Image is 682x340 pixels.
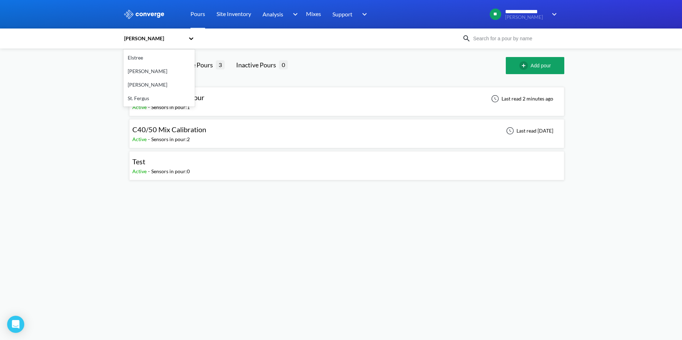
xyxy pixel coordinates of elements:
div: Open Intercom Messenger [7,316,24,333]
span: Active [132,136,148,142]
div: Elstree [123,51,195,65]
a: [DATE] 3No. HLPI pourActive-Sensors in pour:1Last read 2 minutes ago [129,95,564,101]
a: TestActive-Sensors in pour:0 [129,159,564,165]
span: Active [132,168,148,174]
div: Inactive Pours [236,60,279,70]
div: St. Fergus [123,92,195,105]
img: logo_ewhite.svg [123,10,165,19]
img: add-circle-outline.svg [519,61,531,70]
div: Sensors in pour: 2 [151,135,190,143]
span: Support [332,10,352,19]
span: - [148,104,151,110]
div: Sensors in pour: 0 [151,168,190,175]
span: Active [132,104,148,110]
span: - [148,136,151,142]
button: Add pour [506,57,564,74]
div: Last read 2 minutes ago [487,94,555,103]
img: downArrow.svg [547,10,559,19]
div: Last read [DATE] [502,127,555,135]
span: [PERSON_NAME] [505,15,547,20]
img: downArrow.svg [288,10,300,19]
a: C40/50 Mix CalibrationActive-Sensors in pour:2Last read [DATE] [129,127,564,133]
span: - [148,168,151,174]
span: Analysis [263,10,283,19]
div: [PERSON_NAME] [123,65,195,78]
span: 0 [279,60,288,69]
span: 3 [216,60,225,69]
span: C40/50 Mix Calibration [132,125,206,134]
img: downArrow.svg [357,10,369,19]
div: Sensors in pour: 1 [151,103,190,111]
input: Search for a pour by name [471,35,557,42]
span: Test [132,157,145,166]
div: [PERSON_NAME] [123,78,195,92]
img: icon-search.svg [462,34,471,43]
div: [PERSON_NAME] [123,35,185,42]
div: Active Pours [178,60,216,70]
